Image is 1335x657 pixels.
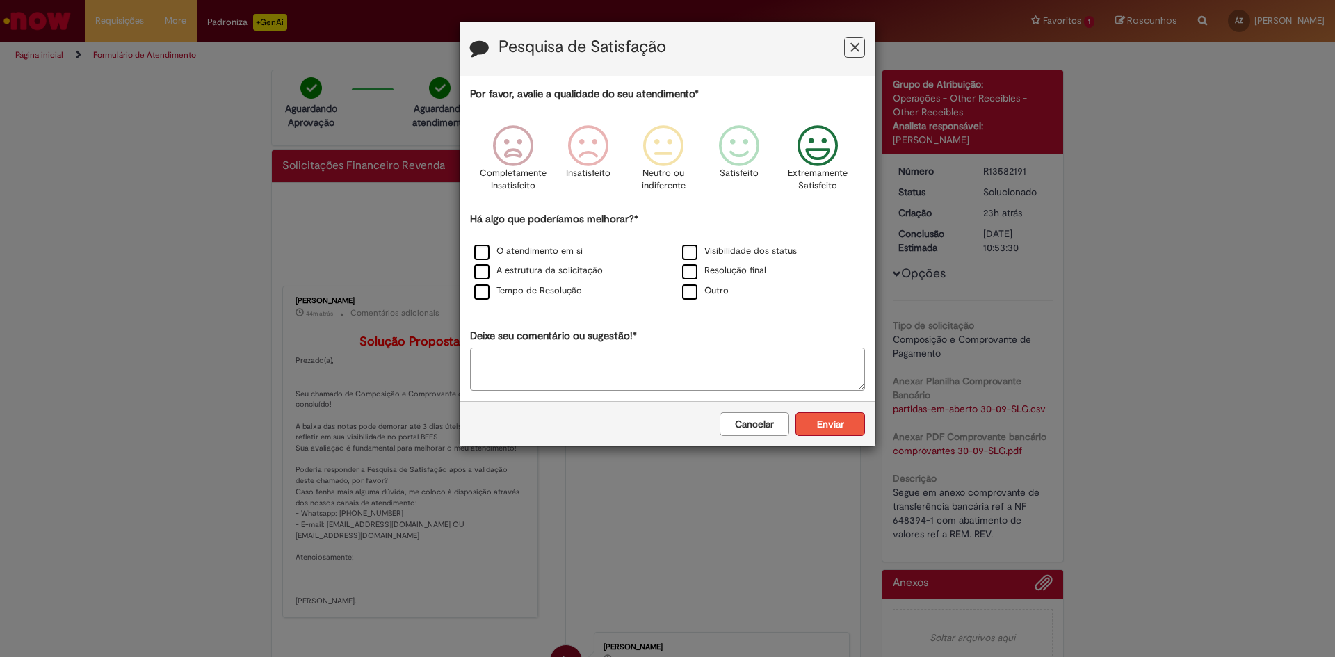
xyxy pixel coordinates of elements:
[478,115,549,210] div: Completamente Insatisfeito
[474,264,603,277] label: A estrutura da solicitação
[795,412,865,436] button: Enviar
[474,245,583,258] label: O atendimento em si
[638,167,688,193] p: Neutro ou indiferente
[499,38,666,56] label: Pesquisa de Satisfação
[470,212,865,302] div: Há algo que poderíamos melhorar?*
[682,284,729,298] label: Outro
[474,284,582,298] label: Tempo de Resolução
[566,167,610,180] p: Insatisfeito
[720,167,759,180] p: Satisfeito
[628,115,699,210] div: Neutro ou indiferente
[470,87,699,102] label: Por favor, avalie a qualidade do seu atendimento*
[553,115,624,210] div: Insatisfeito
[480,167,547,193] p: Completamente Insatisfeito
[779,115,858,210] div: Extremamente Satisfeito
[470,329,637,343] label: Deixe seu comentário ou sugestão!*
[720,412,789,436] button: Cancelar
[682,264,766,277] label: Resolução final
[703,115,774,210] div: Satisfeito
[788,167,848,193] p: Extremamente Satisfeito
[682,245,797,258] label: Visibilidade dos status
